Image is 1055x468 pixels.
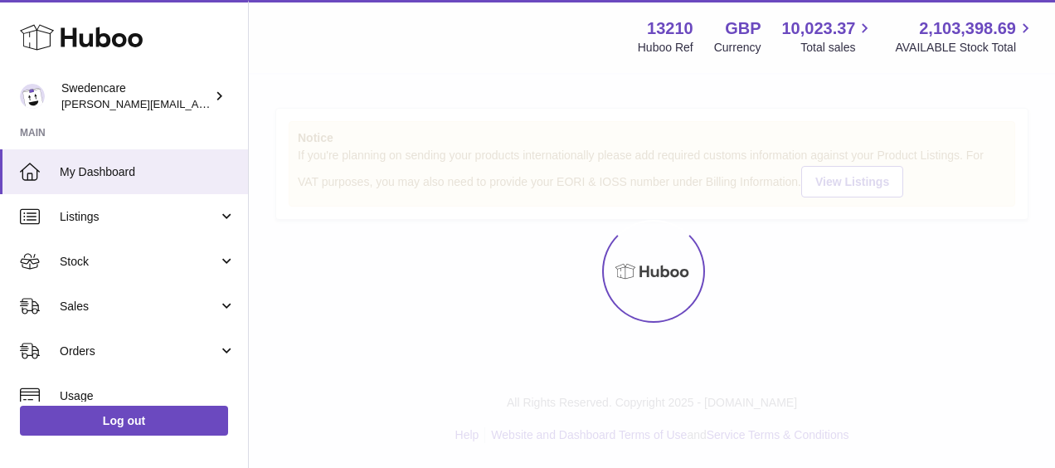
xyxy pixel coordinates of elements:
strong: GBP [725,17,761,40]
span: My Dashboard [60,164,236,180]
span: 10,023.37 [781,17,855,40]
div: Currency [714,40,761,56]
span: [PERSON_NAME][EMAIL_ADDRESS][PERSON_NAME][DOMAIN_NAME] [61,97,421,110]
span: Usage [60,388,236,404]
a: 10,023.37 Total sales [781,17,874,56]
strong: 13210 [647,17,693,40]
span: 2,103,398.69 [919,17,1016,40]
img: simon.shaw@swedencare.co.uk [20,84,45,109]
span: AVAILABLE Stock Total [895,40,1035,56]
a: Log out [20,406,228,436]
span: Listings [60,209,218,225]
span: Stock [60,254,218,270]
div: Swedencare [61,80,211,112]
a: 2,103,398.69 AVAILABLE Stock Total [895,17,1035,56]
span: Orders [60,344,218,359]
span: Total sales [800,40,874,56]
span: Sales [60,299,218,314]
div: Huboo Ref [638,40,693,56]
